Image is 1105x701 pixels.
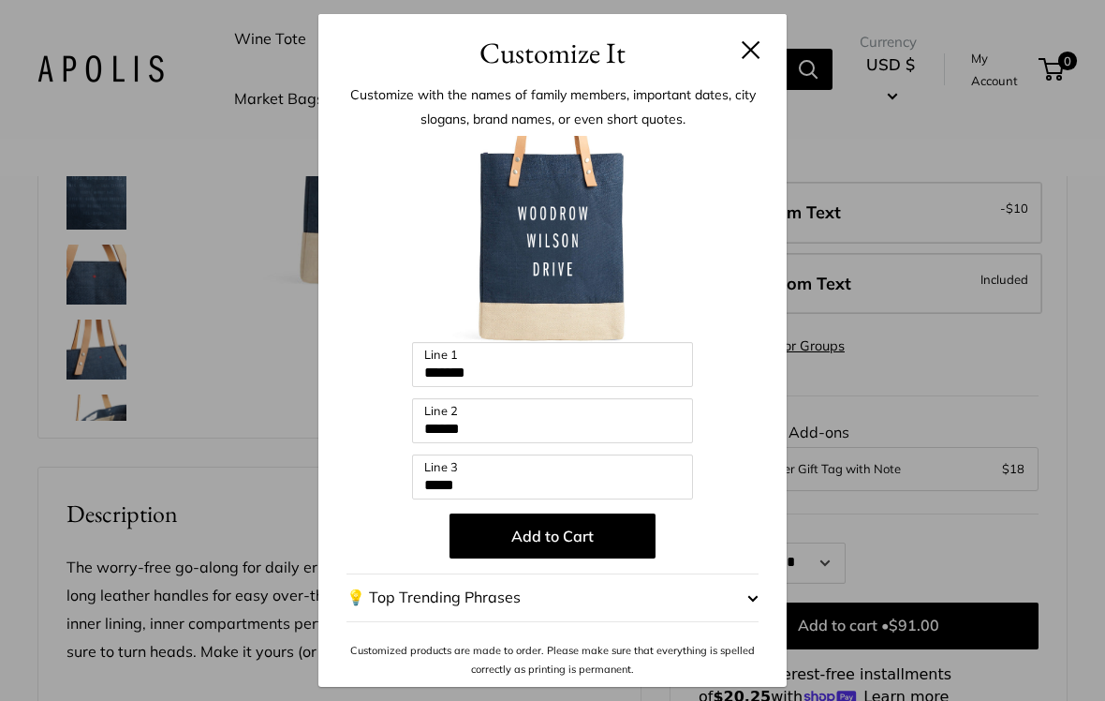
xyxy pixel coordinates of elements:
[449,136,656,342] img: customizer-prod
[15,630,200,686] iframe: Sign Up via Text for Offers
[346,641,759,679] p: Customized products are made to order. Please make sure that everything is spelled correctly as p...
[346,82,759,131] p: Customize with the names of family members, important dates, city slogans, brand names, or even s...
[346,31,759,75] h3: Customize It
[449,514,656,559] button: Add to Cart
[346,574,759,622] button: 💡 Top Trending Phrases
